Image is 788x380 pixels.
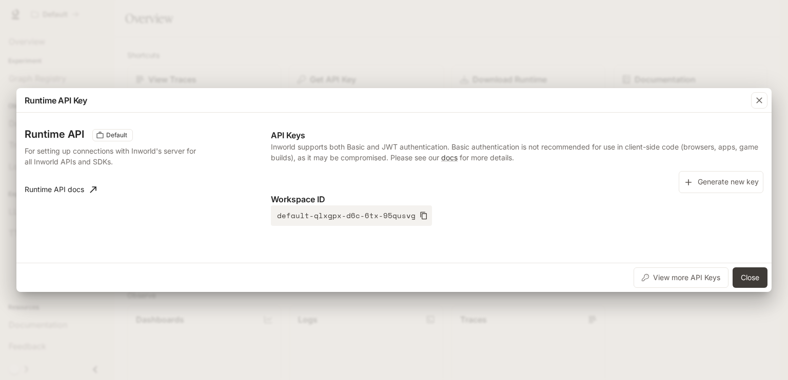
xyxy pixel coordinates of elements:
button: Generate new key [679,171,763,193]
button: default-qlxgpx-d6c-6tx-95qusvg [271,205,432,226]
div: These keys will apply to your current workspace only [92,129,133,141]
p: For setting up connections with Inworld's server for all Inworld APIs and SDKs. [25,145,203,167]
button: Close [733,267,767,288]
h3: Runtime API [25,129,84,139]
a: Runtime API docs [21,179,101,200]
p: API Keys [271,129,763,141]
button: View more API Keys [634,267,728,288]
p: Inworld supports both Basic and JWT authentication. Basic authentication is not recommended for u... [271,141,763,163]
span: Default [102,131,131,140]
p: Workspace ID [271,193,763,205]
a: docs [441,153,458,162]
p: Runtime API Key [25,94,87,107]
